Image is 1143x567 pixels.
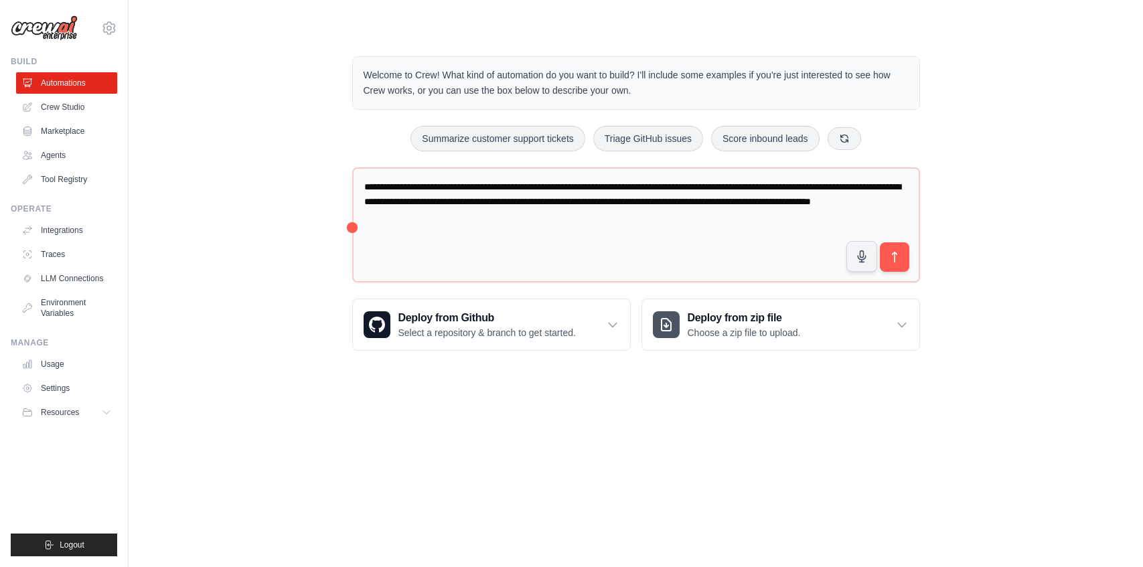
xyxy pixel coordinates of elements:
[16,402,117,423] button: Resources
[688,310,801,326] h3: Deploy from zip file
[398,310,576,326] h3: Deploy from Github
[11,337,117,348] div: Manage
[11,15,78,41] img: Logo
[593,126,703,151] button: Triage GitHub issues
[11,56,117,67] div: Build
[11,204,117,214] div: Operate
[711,126,820,151] button: Score inbound leads
[688,326,801,339] p: Choose a zip file to upload.
[398,326,576,339] p: Select a repository & branch to get started.
[16,268,117,289] a: LLM Connections
[60,540,84,550] span: Logout
[11,534,117,556] button: Logout
[364,68,909,98] p: Welcome to Crew! What kind of automation do you want to build? I'll include some examples if you'...
[16,145,117,166] a: Agents
[16,292,117,324] a: Environment Variables
[41,407,79,418] span: Resources
[16,244,117,265] a: Traces
[16,378,117,399] a: Settings
[16,353,117,375] a: Usage
[16,96,117,118] a: Crew Studio
[16,220,117,241] a: Integrations
[410,126,585,151] button: Summarize customer support tickets
[16,169,117,190] a: Tool Registry
[16,120,117,142] a: Marketplace
[16,72,117,94] a: Automations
